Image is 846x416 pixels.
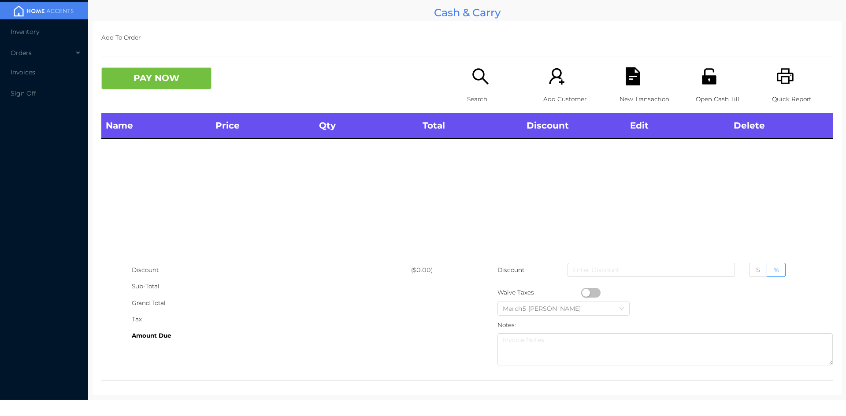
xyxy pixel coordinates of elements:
[774,266,779,274] span: %
[411,262,467,278] div: ($0.00)
[543,91,604,107] p: Add Customer
[624,67,642,85] i: icon: file-text
[101,29,833,46] p: Add To Order
[772,91,833,107] p: Quick Report
[696,91,757,107] p: Open Cash Till
[497,262,525,278] p: Discount
[503,302,590,315] div: Merch5 Lawrence
[93,4,842,21] div: Cash & Carry
[132,311,411,328] div: Tax
[315,113,418,139] th: Qty
[548,67,566,85] i: icon: user-add
[626,113,729,139] th: Edit
[497,284,581,301] div: Waive Taxes
[756,266,760,274] span: $
[497,321,516,328] label: Notes:
[729,113,833,139] th: Delete
[101,113,211,139] th: Name
[700,67,718,85] i: icon: unlock
[776,67,794,85] i: icon: printer
[132,278,411,295] div: Sub-Total
[620,91,680,107] p: New Transaction
[132,262,411,278] div: Discount
[211,113,315,139] th: Price
[132,328,411,344] div: Amount Due
[101,67,211,89] button: PAY NOW
[619,306,624,312] i: icon: down
[11,28,39,36] span: Inventory
[471,67,490,85] i: icon: search
[522,113,626,139] th: Discount
[418,113,522,139] th: Total
[11,89,36,97] span: Sign Off
[467,91,528,107] p: Search
[568,263,735,277] input: Enter Discount
[11,4,77,18] img: mainBanner
[132,295,411,311] div: Grand Total
[11,68,35,76] span: Invoices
